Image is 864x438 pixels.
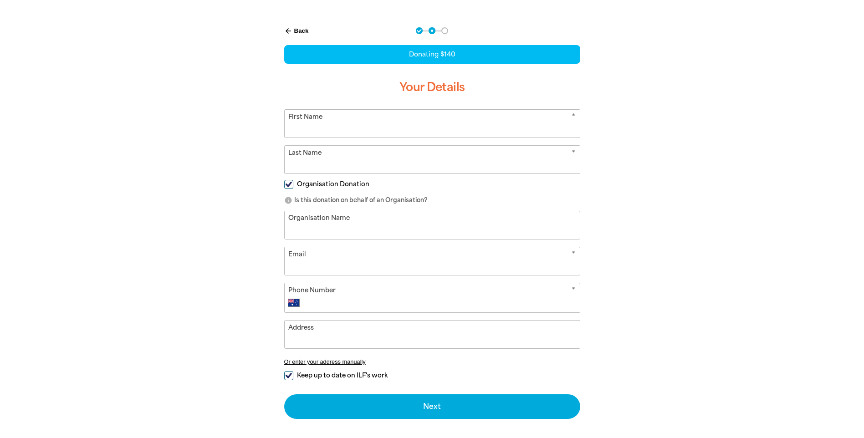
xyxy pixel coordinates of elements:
[297,371,388,380] span: Keep up to date on ILF's work
[284,27,292,35] i: arrow_back
[284,371,293,380] input: Keep up to date on ILF's work
[284,196,580,205] p: Is this donation on behalf of an Organisation?
[416,27,423,34] button: Navigate to step 1 of 3 to enter your donation amount
[284,358,580,365] button: Or enter your address manually
[441,27,448,34] button: Navigate to step 3 of 3 to enter your payment details
[429,27,435,34] button: Navigate to step 2 of 3 to enter your details
[284,45,580,64] div: Donating $140
[297,180,369,188] span: Organisation Donation
[281,23,312,39] button: Back
[572,285,575,297] i: Required
[284,394,580,419] button: Next
[284,180,293,189] input: Organisation Donation
[284,196,292,204] i: info
[284,73,580,102] h3: Your Details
